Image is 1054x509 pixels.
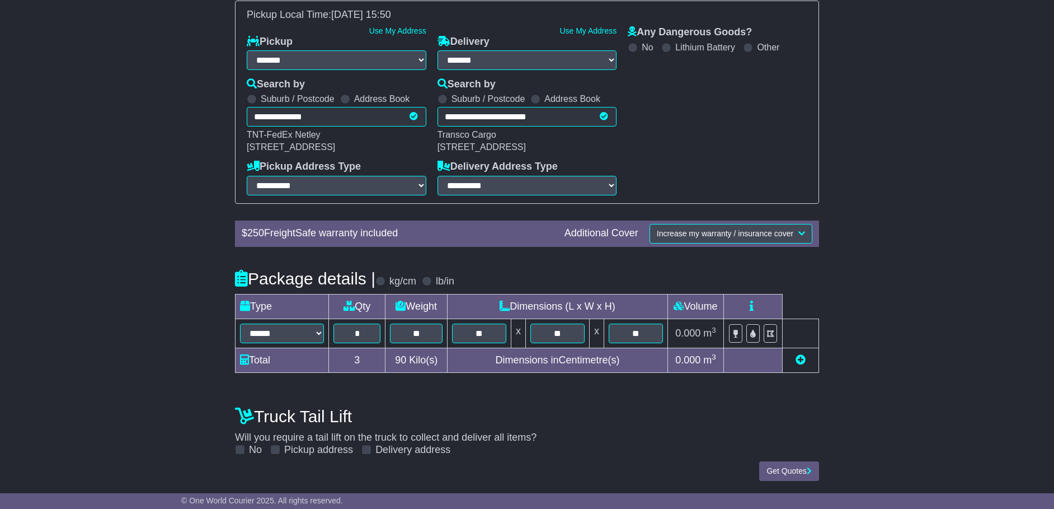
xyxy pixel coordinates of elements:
span: [STREET_ADDRESS] [437,142,526,152]
td: Kilo(s) [385,348,448,372]
a: Add new item [796,354,806,366]
a: Use My Address [369,26,426,35]
h4: Truck Tail Lift [235,407,819,426]
label: No [249,444,262,456]
label: Address Book [354,94,410,104]
div: Pickup Local Time: [241,9,813,21]
div: Will you require a tail lift on the truck to collect and deliver all items? [229,401,825,456]
label: Delivery [437,36,490,48]
label: Delivery address [375,444,450,456]
label: Pickup [247,36,293,48]
td: Dimensions in Centimetre(s) [448,348,668,372]
span: Transco Cargo [437,130,496,139]
label: Search by [437,78,496,91]
label: Suburb / Postcode [451,94,525,104]
span: © One World Courier 2025. All rights reserved. [181,496,343,505]
span: m [703,354,716,366]
label: Address Book [544,94,600,104]
td: Type [236,294,329,319]
span: [STREET_ADDRESS] [247,142,335,152]
button: Increase my warranty / insurance cover [650,224,812,244]
span: TNT-FedEx Netley [247,130,321,139]
label: Lithium Battery [675,42,735,53]
label: Search by [247,78,305,91]
sup: 3 [712,326,716,334]
label: Pickup address [284,444,353,456]
button: Get Quotes [759,461,819,481]
sup: 3 [712,353,716,361]
div: Additional Cover [559,227,644,240]
span: m [703,328,716,339]
span: Increase my warranty / insurance cover [657,229,793,238]
label: Delivery Address Type [437,161,558,173]
span: 250 [247,227,264,239]
td: Volume [667,294,723,319]
span: 0.000 [675,328,700,339]
label: No [642,42,653,53]
label: Suburb / Postcode [261,94,335,104]
label: Pickup Address Type [247,161,361,173]
td: Dimensions (L x W x H) [448,294,668,319]
label: Other [757,42,779,53]
span: 0.000 [675,354,700,366]
div: $ FreightSafe warranty included [236,227,559,240]
label: lb/in [436,275,454,288]
td: Weight [385,294,448,319]
span: [DATE] 15:50 [331,9,391,20]
td: x [589,319,604,348]
a: Use My Address [559,26,617,35]
td: 3 [329,348,385,372]
span: 90 [395,354,406,366]
label: kg/cm [389,275,416,288]
label: Any Dangerous Goods? [628,26,752,39]
h4: Package details | [235,269,375,288]
td: Total [236,348,329,372]
td: Qty [329,294,385,319]
td: x [511,319,526,348]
